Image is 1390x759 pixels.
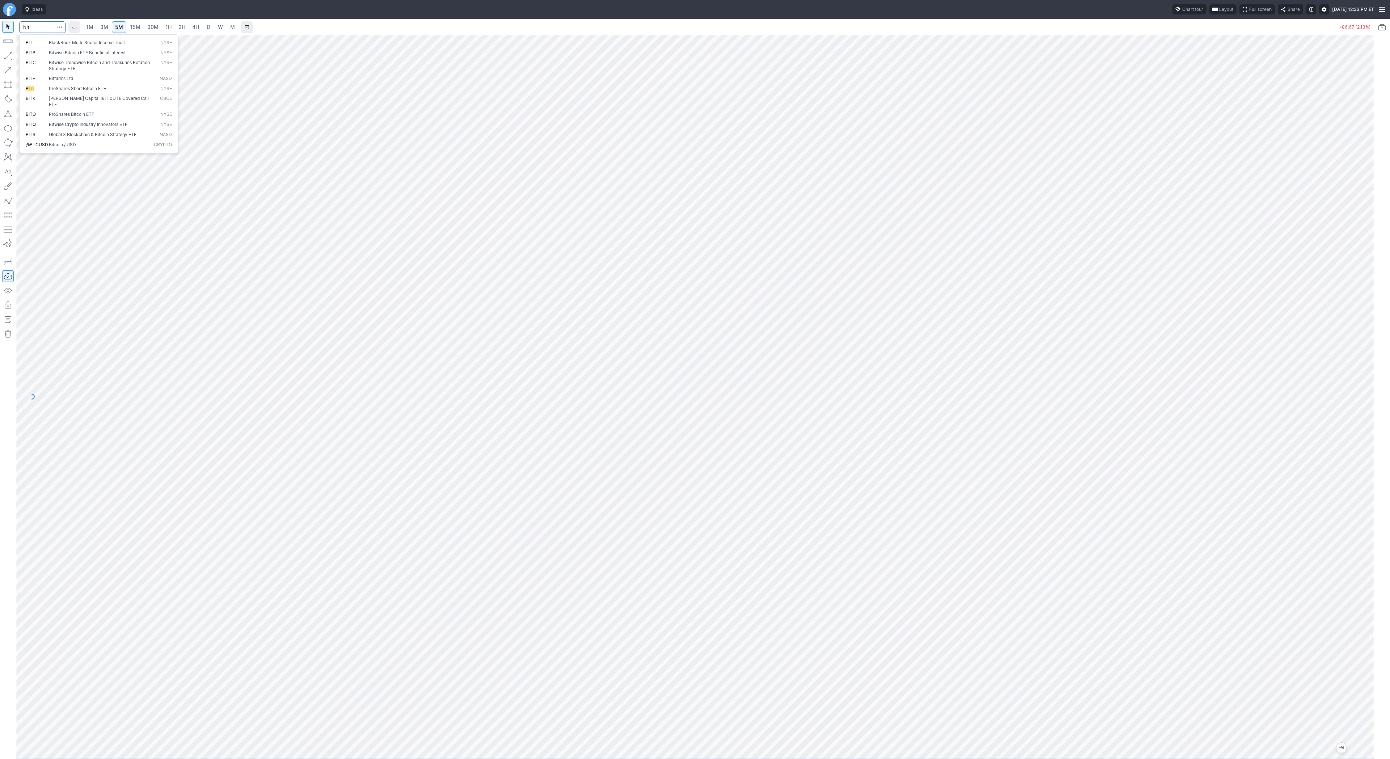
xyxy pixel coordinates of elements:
[26,132,35,137] span: BITS
[49,40,125,45] span: BlackRock Multi-Sector Income Trust
[19,34,178,153] div: Search
[144,21,162,33] a: 30M
[130,24,140,30] span: 15M
[127,21,144,33] a: 15M
[178,24,185,30] span: 2H
[26,40,33,45] span: BIT
[26,142,48,147] span: @BTCUSD
[160,86,172,92] span: NYSE
[160,76,172,82] span: NASD
[1209,4,1237,14] button: Layout
[162,21,175,33] a: 1H
[97,21,111,33] a: 3M
[160,96,172,107] span: CBOE
[2,314,14,325] button: Add note
[2,180,14,192] button: Brush
[2,64,14,76] button: Arrow
[100,24,108,30] span: 3M
[1332,6,1374,13] span: [DATE] 12:33 PM ET
[2,209,14,221] button: Fibonacci retracements
[165,24,172,30] span: 1H
[1278,4,1303,14] button: Share
[192,24,199,30] span: 4H
[83,21,97,33] a: 1M
[68,21,80,33] button: Interval
[1288,6,1300,13] span: Share
[2,238,14,250] button: Anchored VWAP
[49,132,136,137] span: Global X Blockchain & Bitcoin Strategy ETF
[2,270,14,282] button: Drawings Autosave: On
[19,21,66,33] input: Search
[2,299,14,311] button: Lock drawings
[2,224,14,235] button: Position
[1306,4,1316,14] button: Toggle dark mode
[86,24,93,30] span: 1M
[160,111,172,118] span: NYSE
[31,6,43,13] span: Ideas
[189,21,202,33] a: 4H
[175,21,189,33] a: 2H
[160,50,172,56] span: NYSE
[1172,4,1206,14] button: Chart tour
[1249,6,1272,13] span: Full screen
[2,137,14,148] button: Polygon
[2,93,14,105] button: Rotated rectangle
[49,142,76,147] span: Bitcoin / USD
[55,21,65,33] button: Search
[160,40,172,46] span: NYSE
[1319,4,1329,14] button: Settings
[49,111,94,117] span: ProShares Bitcoin ETF
[26,60,36,65] span: BITC
[2,50,14,62] button: Line
[49,50,126,55] span: Bitwise Bitcoin ETF Beneficial Interest
[26,76,35,81] span: BITF
[2,328,14,340] button: Remove all autosaved drawings
[160,122,172,128] span: NYSE
[2,79,14,90] button: Rectangle
[49,76,73,81] span: Bitfarms Ltd
[49,96,149,107] span: [PERSON_NAME] Capital IBIT 0DTE Covered Call ETF
[2,21,14,33] button: Mouse
[2,195,14,206] button: Elliott waves
[115,24,123,30] span: 5M
[1340,25,1371,29] p: -86.67 (2.13%)
[49,122,127,127] span: Bitwise Crypto Industry Innovators ETF
[1376,21,1388,33] button: Portfolio watchlist
[241,21,253,33] button: Range
[2,151,14,163] button: XABCD
[49,86,106,91] span: ProShares Short Bitcoin ETF
[147,24,159,30] span: 30M
[2,122,14,134] button: Ellipse
[1182,6,1203,13] span: Chart tour
[215,21,226,33] a: W
[2,35,14,47] button: Measure
[1239,4,1275,14] button: Full screen
[112,21,126,33] a: 5M
[160,132,172,138] span: NASD
[230,24,235,30] span: M
[2,285,14,296] button: Hide drawings
[26,50,35,55] span: BITB
[26,96,35,101] span: BITK
[218,24,223,30] span: W
[207,24,210,30] span: D
[2,166,14,177] button: Text
[2,256,14,267] button: Drawing mode: Single
[1219,6,1233,13] span: Layout
[154,142,172,148] span: Crypto
[26,122,36,127] span: BITQ
[160,60,172,72] span: NYSE
[26,86,34,91] span: BITI
[203,21,214,33] a: D
[22,4,46,14] button: Ideas
[3,3,16,16] a: Finviz.com
[49,60,150,71] span: Bitwise Trendwise Bitcoin and Treasuries Rotation Strategy ETF
[1336,743,1347,753] button: Jump to the most recent bar
[26,111,36,117] span: BITO
[2,108,14,119] button: Triangle
[227,21,238,33] a: M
